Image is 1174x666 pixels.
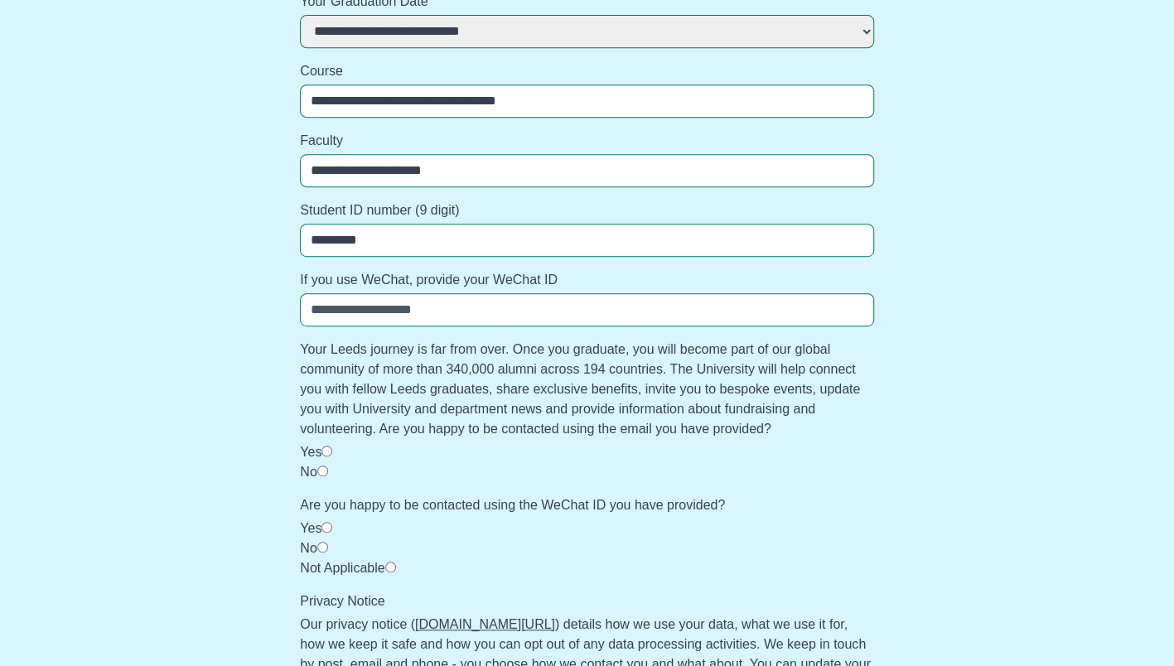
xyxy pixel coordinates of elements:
[300,131,874,151] label: Faculty
[300,61,874,81] label: Course
[300,561,384,575] label: Not Applicable
[300,200,874,220] label: Student ID number (9 digit)
[300,541,316,555] label: No
[300,591,874,611] label: Privacy Notice
[300,270,874,290] label: If you use WeChat, provide your WeChat ID
[300,465,316,479] label: No
[300,445,321,459] label: Yes
[415,617,555,631] a: [DOMAIN_NAME][URL]
[300,521,321,535] label: Yes
[300,495,874,515] label: Are you happy to be contacted using the WeChat ID you have provided?
[300,340,874,439] label: Your Leeds journey is far from over. Once you graduate, you will become part of our global commun...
